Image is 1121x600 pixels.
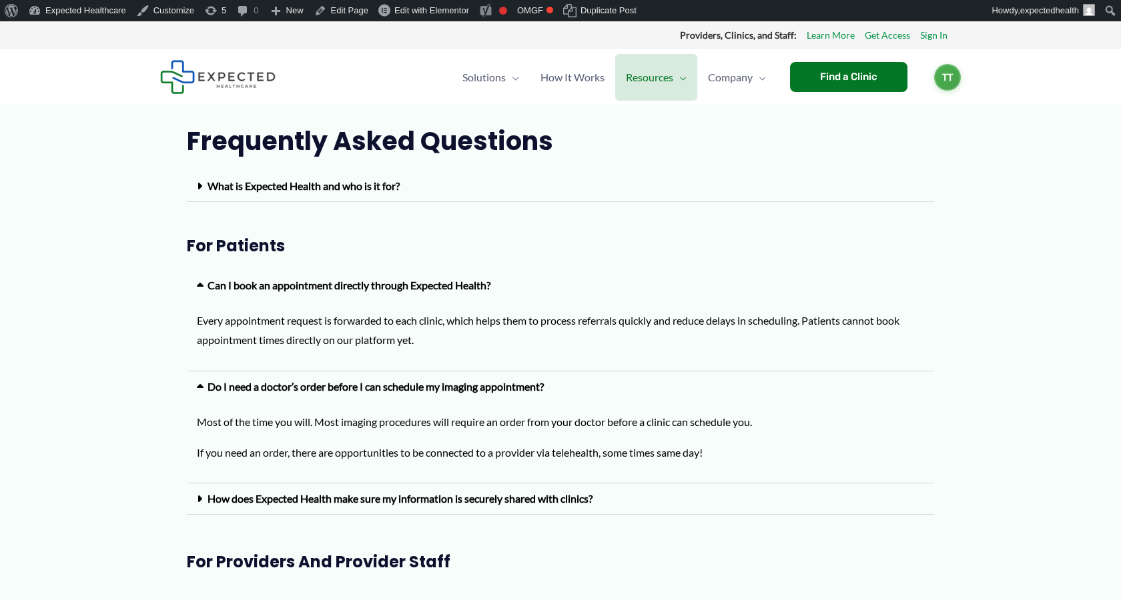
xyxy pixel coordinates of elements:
[540,54,605,101] span: How It Works
[187,125,934,157] h2: Frequently Asked Questions
[753,54,766,101] span: Menu Toggle
[1020,5,1079,15] span: expectedhealth
[499,7,507,15] div: Focus keyphrase not set
[452,54,530,101] a: SolutionsMenu Toggle
[807,27,855,44] a: Learn More
[208,492,593,505] a: How does Expected Health make sure my information is securely shared with clinics?
[187,402,934,483] div: Do I need a doctor’s order before I can schedule my imaging appointment?
[506,54,519,101] span: Menu Toggle
[187,270,934,301] div: Can I book an appointment directly through Expected Health?
[934,64,961,91] a: TT
[187,371,934,402] div: Do I need a doctor’s order before I can schedule my imaging appointment?
[530,54,615,101] a: How It Works
[187,301,934,371] div: Can I book an appointment directly through Expected Health?
[462,54,506,101] span: Solutions
[197,412,924,432] p: Most of the time you will. Most imaging procedures will require an order from your doctor before ...
[160,60,276,94] img: Expected Healthcare Logo - side, dark font, small
[452,54,777,101] nav: Primary Site Navigation
[615,54,697,101] a: ResourcesMenu Toggle
[394,5,469,15] span: Edit with Elementor
[197,311,924,350] p: Every appointment request is forwarded to each clinic, which helps them to process referrals quic...
[673,54,687,101] span: Menu Toggle
[187,235,934,256] h3: For Patients
[865,27,910,44] a: Get Access
[208,279,490,291] a: Can I book an appointment directly through Expected Health?
[197,443,924,463] p: If you need an order, there are opportunities to be connected to a provider via telehealth, some ...
[187,483,934,515] div: How does Expected Health make sure my information is securely shared with clinics?
[680,29,797,41] strong: Providers, Clinics, and Staff:
[920,27,948,44] a: Sign In
[208,380,544,393] a: Do I need a doctor’s order before I can schedule my imaging appointment?
[187,548,934,572] h3: For Providers and Provider Staff
[790,62,907,92] a: Find a Clinic
[187,171,934,202] div: What is Expected Health and who is it for?
[697,54,777,101] a: CompanyMenu Toggle
[208,179,400,192] a: What is Expected Health and who is it for?
[626,54,673,101] span: Resources
[708,54,753,101] span: Company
